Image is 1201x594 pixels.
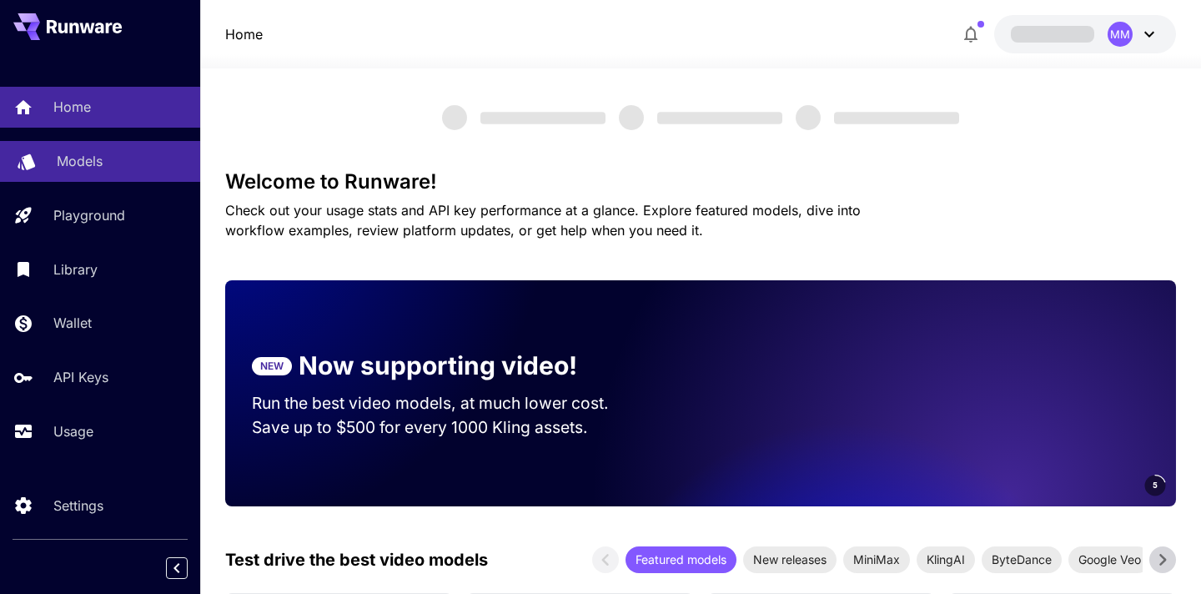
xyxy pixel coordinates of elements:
div: MiniMax [843,546,910,573]
span: Check out your usage stats and API key performance at a glance. Explore featured models, dive int... [225,202,861,239]
span: 5 [1153,479,1158,491]
p: Home [53,97,91,117]
p: Test drive the best video models [225,547,488,572]
nav: breadcrumb [225,24,263,44]
span: KlingAI [917,551,975,568]
button: Collapse sidebar [166,557,188,579]
div: KlingAI [917,546,975,573]
p: Save up to $500 for every 1000 Kling assets. [252,415,641,440]
div: New releases [743,546,837,573]
p: Wallet [53,313,92,333]
p: Playground [53,205,125,225]
p: NEW [260,359,284,374]
div: Featured models [626,546,736,573]
p: API Keys [53,367,108,387]
p: Usage [53,421,93,441]
div: Google Veo [1068,546,1151,573]
span: MiniMax [843,551,910,568]
span: Google Veo [1068,551,1151,568]
p: Settings [53,496,103,516]
button: MM [994,15,1176,53]
span: New releases [743,551,837,568]
span: ByteDance [982,551,1062,568]
h3: Welcome to Runware! [225,170,1176,194]
p: Run the best video models, at much lower cost. [252,391,641,415]
a: Home [225,24,263,44]
p: Models [57,151,103,171]
div: Collapse sidebar [178,553,200,583]
div: ByteDance [982,546,1062,573]
div: MM [1108,22,1133,47]
p: Now supporting video! [299,347,577,385]
span: Featured models [626,551,736,568]
p: Library [53,259,98,279]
